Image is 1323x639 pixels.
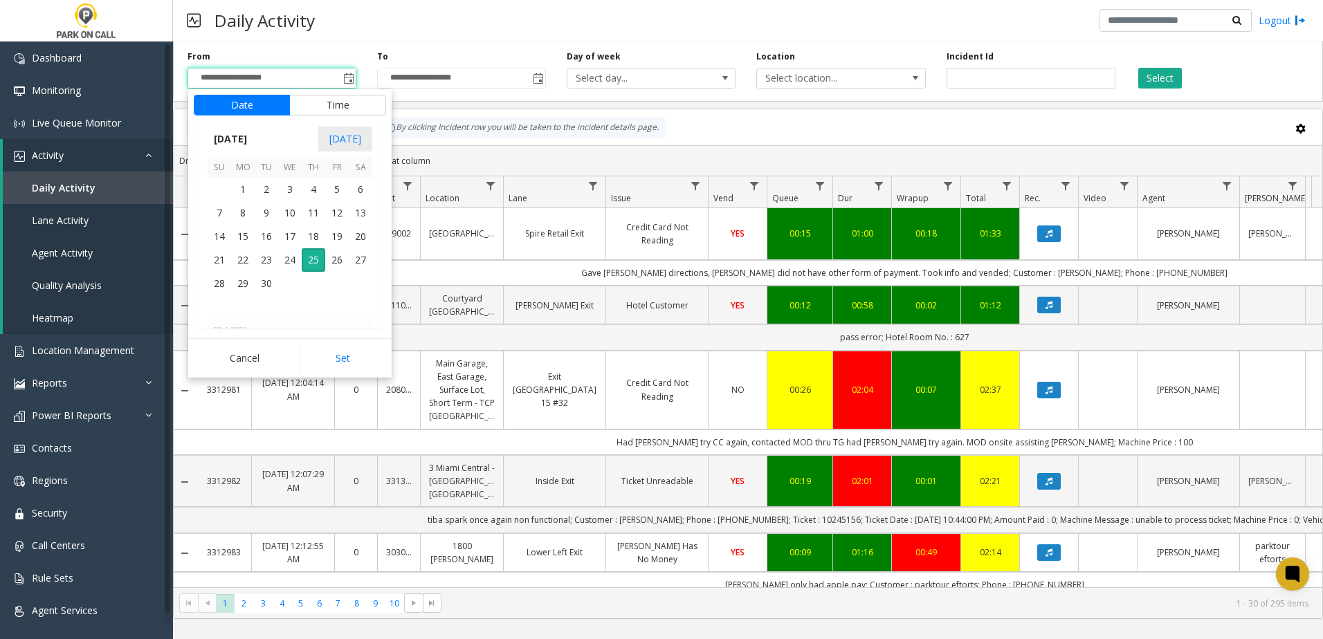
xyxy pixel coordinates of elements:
[969,383,1011,396] a: 02:37
[208,272,231,295] td: Sunday, September 28, 2025
[32,181,95,194] span: Daily Activity
[349,248,372,272] span: 27
[278,201,302,225] td: Wednesday, September 10, 2025
[429,292,495,318] a: Courtyard [GEOGRAPHIC_DATA]
[310,594,329,613] span: Page 6
[231,248,255,272] span: 22
[614,539,700,566] a: [PERSON_NAME] Has No Money
[235,594,253,613] span: Page 2
[208,201,231,225] td: Sunday, September 7, 2025
[194,343,295,373] button: Cancel
[231,178,255,201] span: 1
[14,53,25,64] img: 'icon'
[1295,13,1306,28] img: logout
[429,539,495,566] a: 1800 [PERSON_NAME]
[278,157,302,178] th: We
[32,311,73,324] span: Heatmap
[3,269,173,302] a: Quality Analysis
[841,474,883,488] a: 02:01
[347,594,366,613] span: Page 8
[717,474,758,488] a: YES
[1142,192,1165,204] span: Agent
[969,546,1011,559] div: 02:14
[947,50,994,63] label: Incident Id
[969,299,1011,312] a: 01:12
[900,474,952,488] a: 00:01
[14,151,25,162] img: 'icon'
[386,299,412,312] a: 911031
[3,204,173,237] a: Lane Activity
[776,227,824,240] a: 00:15
[1084,192,1106,204] span: Video
[1146,299,1231,312] a: [PERSON_NAME]
[841,546,883,559] div: 01:16
[325,225,349,248] span: 19
[423,593,441,613] span: Go to the last page
[429,227,495,240] a: [GEOGRAPHIC_DATA]
[3,237,173,269] a: Agent Activity
[325,178,349,201] td: Friday, September 5, 2025
[278,225,302,248] span: 17
[255,225,278,248] td: Tuesday, September 16, 2025
[614,474,700,488] a: Ticket Unreadable
[231,178,255,201] td: Monday, September 1, 2025
[340,68,356,88] span: Toggle popup
[231,201,255,225] span: 8
[745,176,764,195] a: Vend Filter Menu
[731,546,745,558] span: YES
[900,383,952,396] a: 00:07
[255,272,278,295] span: 30
[386,383,412,396] a: 208021
[231,225,255,248] td: Monday, September 15, 2025
[377,50,388,63] label: To
[14,378,25,389] img: 'icon'
[231,225,255,248] span: 15
[289,95,386,115] button: Time tab
[231,201,255,225] td: Monday, September 8, 2025
[325,178,349,201] span: 5
[1259,13,1306,28] a: Logout
[530,68,545,88] span: Toggle popup
[14,573,25,584] img: 'icon'
[32,409,111,422] span: Power BI Reports
[841,227,883,240] a: 01:00
[325,225,349,248] td: Friday, September 19, 2025
[841,299,883,312] a: 00:58
[32,539,85,552] span: Call Centers
[482,176,500,195] a: Location Filter Menu
[776,546,824,559] a: 00:09
[939,176,958,195] a: Wrapup Filter Menu
[14,606,25,617] img: 'icon'
[512,370,597,410] a: Exit [GEOGRAPHIC_DATA] 15 #32
[567,68,702,88] span: Select day...
[717,227,758,240] a: YES
[32,116,121,129] span: Live Queue Monitor
[208,129,253,149] span: [DATE]
[404,593,423,613] span: Go to the next page
[14,346,25,357] img: 'icon'
[302,178,325,201] span: 4
[188,50,210,63] label: From
[260,376,326,402] a: [DATE] 12:04:14 AM
[14,541,25,552] img: 'icon'
[255,178,278,201] span: 2
[1245,192,1308,204] span: [PERSON_NAME]
[174,476,196,488] a: Collapse Details
[255,157,278,178] th: Tu
[349,201,372,225] span: 13
[32,214,89,227] span: Lane Activity
[343,474,369,488] a: 0
[32,441,72,454] span: Contacts
[278,201,302,225] span: 10
[966,192,986,204] span: Total
[731,299,745,311] span: YES
[386,546,412,559] a: 303001
[717,546,758,559] a: YES
[14,476,25,487] img: 'icon'
[14,411,25,422] img: 'icon'
[385,594,404,613] span: Page 10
